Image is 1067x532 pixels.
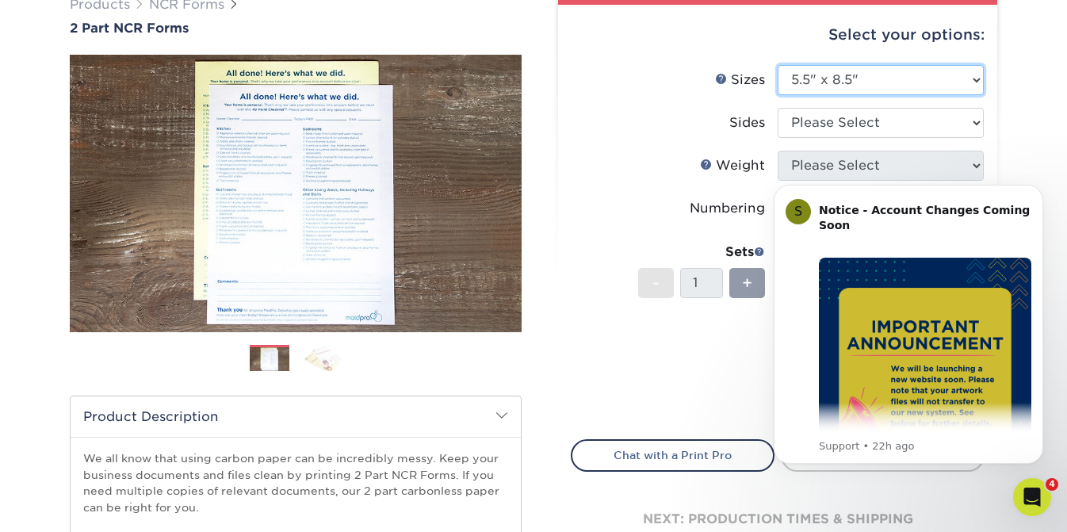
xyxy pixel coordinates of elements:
h2: Product Description [71,396,521,437]
span: 4 [1046,478,1058,491]
img: NCR Forms 02 [303,344,342,372]
img: 2 Part NCR Forms 01 [70,37,522,350]
div: Sets [638,243,765,262]
iframe: Google Customer Reviews [4,484,135,526]
span: 2 Part NCR Forms [70,21,189,36]
iframe: Intercom notifications message [750,161,1067,489]
iframe: Intercom live chat [1013,478,1051,516]
a: 2 Part NCR Forms [70,21,522,36]
div: Select your options: [571,5,985,65]
div: Numbering [690,199,765,218]
a: Chat with a Print Pro [571,439,774,471]
span: + [742,271,752,295]
img: NCR Forms 01 [250,346,289,373]
span: - [652,271,660,295]
div: Sizes [715,71,765,90]
div: Weight [700,156,765,175]
div: Sides [729,113,765,132]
